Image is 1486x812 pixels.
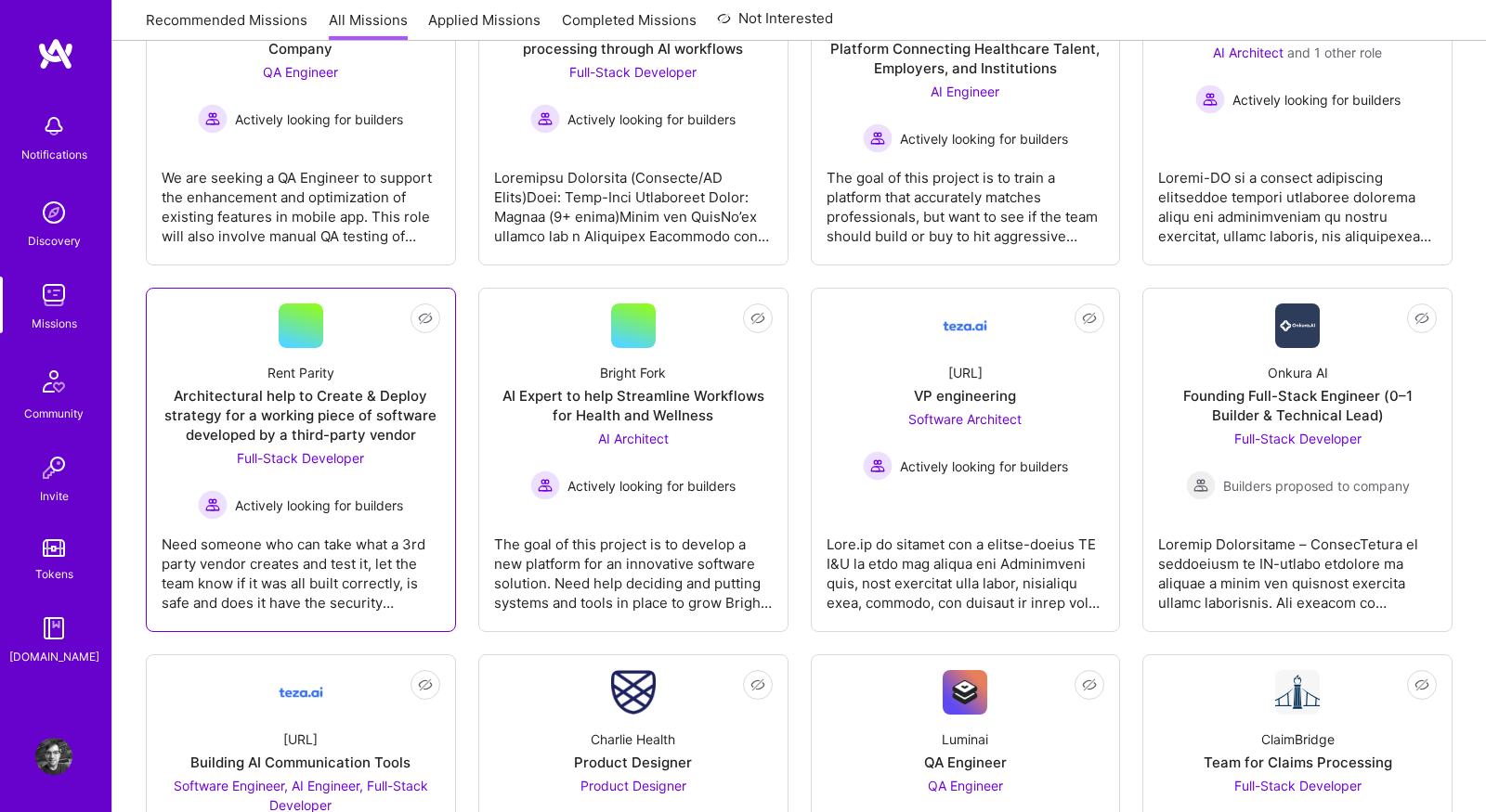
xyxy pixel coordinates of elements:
img: Builders proposed to company [1186,470,1216,500]
span: AI Architect [598,431,669,446]
div: The goal of this project is to develop a new platform for an innovative software solution. Need h... [494,520,773,612]
img: Company Logo [1275,670,1320,715]
div: Invite [40,486,69,506]
span: Software Architect [908,411,1022,427]
span: Builders proposed to company [1223,476,1410,496]
div: Founding Full-Stack Engineer (0–1 Builder & Technical Lead) [1158,386,1437,425]
a: Applied Missions [428,10,541,41]
span: QA Engineer [928,778,1003,793]
a: Company Logo[URL]VP engineeringSoftware Architect Actively looking for buildersActively looking f... [827,303,1105,616]
div: Bright Fork [600,363,666,382]
div: The goal of this project is to train a platform that accurately matches professionals, but want t... [827,153,1105,246]
div: Senior AI Engineer for AI-Enabled Platform Connecting Healthcare Talent, Employers, and Institutions [827,19,1105,78]
span: Full-Stack Developer [1234,431,1362,446]
div: We are seeking a QA Engineer to support the enhancement and optimization of existing features in ... [162,153,440,246]
i: icon EyeClosed [1414,677,1429,692]
span: Actively looking for builders [1232,90,1401,110]
a: Not Interested [717,7,833,41]
span: Actively looking for builders [567,110,736,129]
div: Notifications [21,145,87,164]
img: Invite [35,449,72,486]
div: Loremip Dolorsitame – ConsecTetura el seddoeiusm te IN-utlabo etdolore ma aliquae a minim ven qui... [1158,520,1437,612]
div: Charlie Health [591,729,675,749]
img: teamwork [35,277,72,314]
div: Team for Claims Processing [1204,753,1392,772]
div: Community [24,404,84,423]
div: Tokens [35,564,73,584]
img: Company Logo [279,670,323,715]
div: Architectural help to Create & Deploy strategy for a working piece of software developed by a thi... [162,386,440,445]
div: Loremipsu Dolorsita (Consecte/AD Elits)Doei: Temp-Inci Utlaboreet Dolor: Magnaa (9+ enima)Minim v... [494,153,773,246]
i: icon EyeClosed [418,311,433,326]
div: [URL] [283,729,318,749]
a: User Avatar [31,738,77,775]
img: bell [35,108,72,145]
div: [DOMAIN_NAME] [9,647,99,666]
div: ClaimBridge [1261,729,1335,749]
img: Company Logo [943,303,987,348]
a: Recommended Missions [146,10,307,41]
img: Company Logo [943,670,987,715]
div: [URL] [948,363,983,382]
div: Rent Parity [267,363,334,382]
img: Actively looking for builders [1195,84,1225,114]
img: discovery [35,194,72,231]
span: Actively looking for builders [900,129,1068,148]
span: Actively looking for builders [235,496,403,515]
img: User Avatar [35,738,72,775]
i: icon EyeClosed [750,311,765,326]
img: Actively looking for builders [530,470,560,500]
a: Rent ParityArchitectural help to Create & Deploy strategy for a working piece of software develop... [162,303,440,616]
div: Discovery [28,231,81,251]
div: VP engineering [914,386,1016,406]
a: All Missions [329,10,408,41]
i: icon EyeClosed [418,677,433,692]
div: Need someone who can take what a 3rd party vendor creates and test it, let the team know if it wa... [162,520,440,612]
span: Actively looking for builders [567,476,736,496]
div: QA Engineer [924,753,1007,772]
div: AI Expert to help Streamline Workflows for Health and Wellness [494,386,773,425]
i: icon EyeClosed [1082,311,1097,326]
span: AI Engineer [931,84,999,99]
span: Full-Stack Developer [569,64,697,80]
span: Full-Stack Developer [237,450,364,466]
span: Actively looking for builders [235,110,403,129]
img: Community [32,359,76,404]
img: guide book [35,610,72,647]
img: Actively looking for builders [198,490,228,520]
img: Company Logo [611,670,656,715]
div: Building AI Communication Tools [190,753,411,772]
img: Actively looking for builders [863,451,893,481]
span: Actively looking for builders [900,457,1068,476]
span: Full-Stack Developer [1234,778,1362,793]
div: Product Designer [574,753,692,772]
a: Bright ForkAI Expert to help Streamline Workflows for Health and WellnessAI Architect Actively lo... [494,303,773,616]
img: Actively looking for builders [530,104,560,134]
span: QA Engineer [263,64,338,80]
div: Missions [32,314,77,333]
i: icon EyeClosed [1414,311,1429,326]
i: icon EyeClosed [750,677,765,692]
i: icon EyeClosed [1082,677,1097,692]
img: tokens [43,539,65,557]
img: Actively looking for builders [198,104,228,134]
span: and 1 other role [1287,45,1382,60]
img: logo [37,37,74,71]
a: Company LogoOnkura AIFounding Full-Stack Engineer (0–1 Builder & Technical Lead)Full-Stack Develo... [1158,303,1437,616]
div: Loremi-DO si a consect adipiscing elitseddoe tempori utlaboree dolorema aliqu eni adminimveniam q... [1158,153,1437,246]
a: Completed Missions [562,10,697,41]
div: Lore.ip do sitamet con a elitse-doeius TE I&U la etdo mag aliqua eni Adminimveni quis, nost exerc... [827,520,1105,612]
img: Actively looking for builders [863,123,893,153]
img: Company Logo [1275,303,1320,348]
span: Product Designer [580,778,686,793]
div: Onkura AI [1268,363,1328,382]
span: AI Architect [1213,45,1284,60]
div: Luminai [942,729,988,749]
